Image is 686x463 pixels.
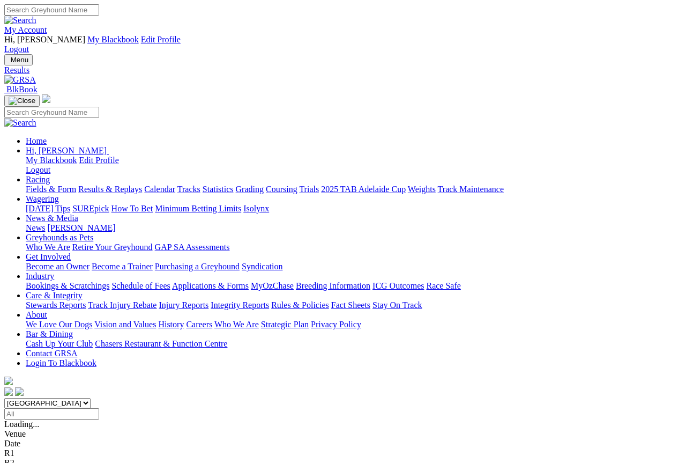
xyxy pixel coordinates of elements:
a: Strategic Plan [261,320,309,329]
a: Fact Sheets [331,300,370,310]
a: SUREpick [72,204,109,213]
a: News & Media [26,214,78,223]
div: Venue [4,429,682,439]
div: Racing [26,185,682,194]
a: Schedule of Fees [111,281,170,290]
a: 2025 TAB Adelaide Cup [321,185,406,194]
a: Isolynx [243,204,269,213]
a: Racing [26,175,50,184]
a: [PERSON_NAME] [47,223,115,232]
a: Track Injury Rebate [88,300,156,310]
a: Syndication [242,262,282,271]
div: My Account [4,35,682,54]
div: Care & Integrity [26,300,682,310]
input: Select date [4,408,99,420]
a: Wagering [26,194,59,203]
span: Hi, [PERSON_NAME] [26,146,107,155]
a: Coursing [266,185,297,194]
a: Rules & Policies [271,300,329,310]
a: History [158,320,184,329]
a: BlkBook [4,85,38,94]
a: Purchasing a Greyhound [155,262,240,271]
a: Care & Integrity [26,291,83,300]
img: facebook.svg [4,387,13,396]
a: Vision and Values [94,320,156,329]
span: Menu [11,56,28,64]
a: Results [4,65,682,75]
a: Calendar [144,185,175,194]
a: Login To Blackbook [26,358,96,368]
a: MyOzChase [251,281,294,290]
div: Hi, [PERSON_NAME] [26,156,682,175]
a: Contact GRSA [26,349,77,358]
a: ICG Outcomes [372,281,424,290]
a: News [26,223,45,232]
a: Race Safe [426,281,460,290]
span: BlkBook [6,85,38,94]
a: Tracks [177,185,200,194]
a: Home [26,136,47,145]
a: Statistics [203,185,234,194]
input: Search [4,4,99,16]
div: Get Involved [26,262,682,271]
a: Integrity Reports [211,300,269,310]
a: Privacy Policy [311,320,361,329]
input: Search [4,107,99,118]
a: Bar & Dining [26,329,73,339]
a: Trials [299,185,319,194]
a: Fields & Form [26,185,76,194]
a: Logout [26,165,50,174]
img: Search [4,16,36,25]
a: Stay On Track [372,300,422,310]
a: Applications & Forms [172,281,249,290]
button: Toggle navigation [4,95,40,107]
div: Greyhounds as Pets [26,242,682,252]
span: Loading... [4,420,39,429]
div: Bar & Dining [26,339,682,349]
a: Get Involved [26,252,71,261]
a: Minimum Betting Limits [155,204,241,213]
a: Retire Your Greyhound [72,242,153,252]
a: Breeding Information [296,281,370,290]
img: Search [4,118,36,128]
a: Stewards Reports [26,300,86,310]
a: Careers [186,320,212,329]
a: Injury Reports [159,300,208,310]
a: My Blackbook [26,156,77,165]
button: Toggle navigation [4,54,33,65]
a: About [26,310,47,319]
span: Hi, [PERSON_NAME] [4,35,85,44]
a: Edit Profile [79,156,119,165]
a: GAP SA Assessments [155,242,230,252]
a: Cash Up Your Club [26,339,93,348]
div: Date [4,439,682,449]
a: My Blackbook [87,35,139,44]
a: [DATE] Tips [26,204,70,213]
a: We Love Our Dogs [26,320,92,329]
div: R1 [4,449,682,458]
a: Bookings & Scratchings [26,281,109,290]
div: News & Media [26,223,682,233]
a: Become an Owner [26,262,90,271]
a: Chasers Restaurant & Function Centre [95,339,227,348]
a: How To Bet [111,204,153,213]
a: My Account [4,25,47,34]
img: logo-grsa-white.png [4,377,13,385]
a: Industry [26,271,54,281]
a: Greyhounds as Pets [26,233,93,242]
a: Results & Replays [78,185,142,194]
div: About [26,320,682,329]
img: Close [9,97,35,105]
img: twitter.svg [15,387,24,396]
a: Track Maintenance [438,185,504,194]
a: Become a Trainer [92,262,153,271]
div: Industry [26,281,682,291]
a: Edit Profile [141,35,181,44]
a: Who We Are [26,242,70,252]
img: logo-grsa-white.png [42,94,50,103]
a: Logout [4,45,29,54]
div: Wagering [26,204,682,214]
a: Hi, [PERSON_NAME] [26,146,109,155]
a: Weights [408,185,436,194]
